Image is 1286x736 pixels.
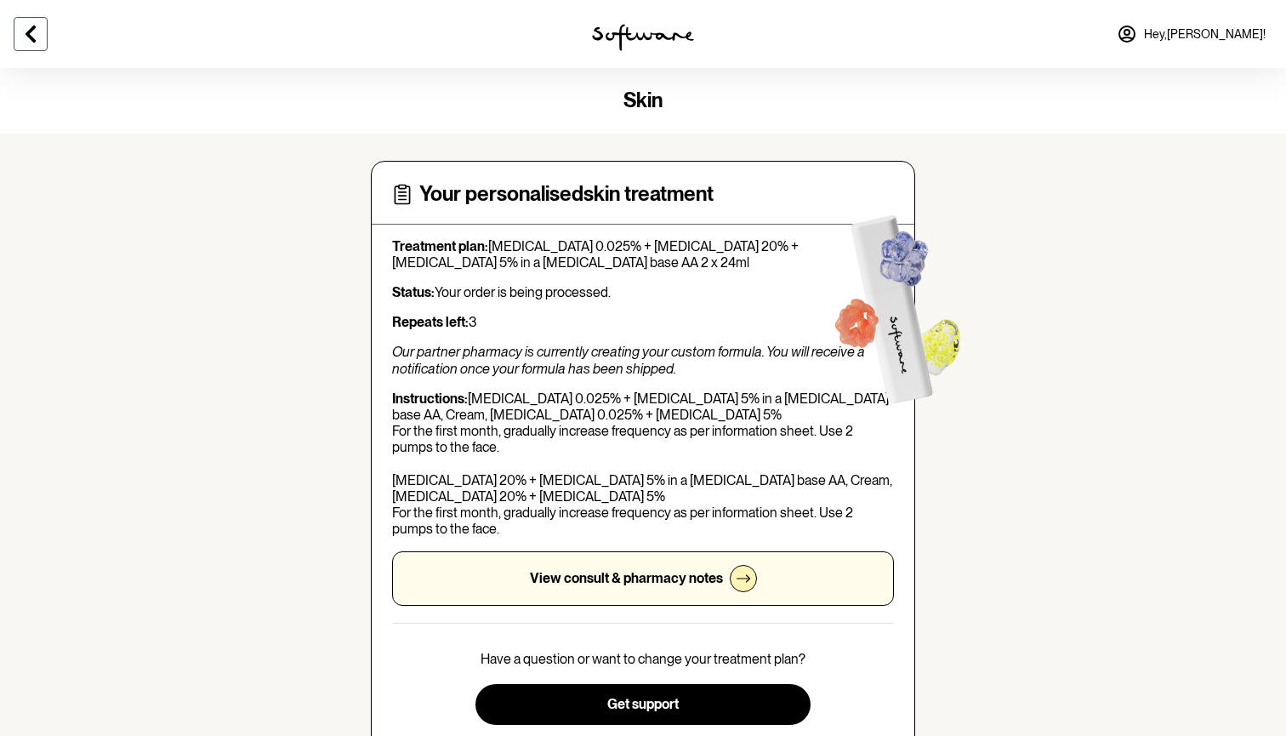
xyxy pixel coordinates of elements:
strong: Repeats left: [392,314,469,330]
h4: Your personalised skin treatment [419,182,714,207]
p: Your order is being processed. [392,284,894,300]
span: Get support [607,696,679,712]
span: skin [623,88,663,112]
span: Hey, [PERSON_NAME] ! [1144,27,1266,42]
p: View consult & pharmacy notes [530,570,723,586]
strong: Treatment plan: [392,238,488,254]
p: Our partner pharmacy is currently creating your custom formula. You will receive a notification o... [392,344,894,376]
a: Hey,[PERSON_NAME]! [1107,14,1276,54]
p: [MEDICAL_DATA] 0.025% + [MEDICAL_DATA] 5% in a [MEDICAL_DATA] base AA, Cream, [MEDICAL_DATA] 0.02... [392,391,894,538]
button: Get support [475,684,810,725]
img: software logo [592,24,694,51]
strong: Status: [392,284,435,300]
p: 3 [392,314,894,330]
p: Have a question or want to change your treatment plan? [481,651,805,667]
strong: Instructions: [392,391,468,407]
p: [MEDICAL_DATA] 0.025% + [MEDICAL_DATA] 20% + [MEDICAL_DATA] 5% in a [MEDICAL_DATA] base AA 2 x 24ml [392,238,894,271]
img: Software treatment bottle [799,181,990,425]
